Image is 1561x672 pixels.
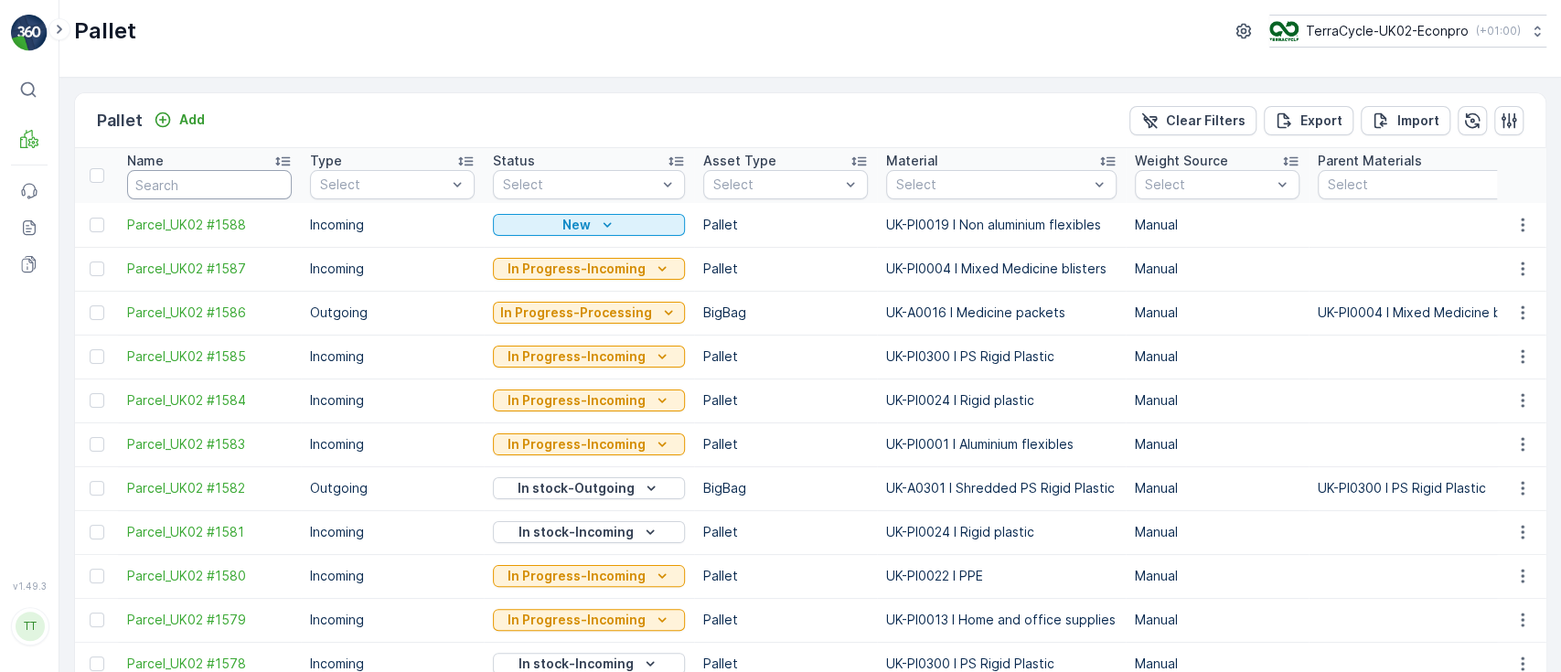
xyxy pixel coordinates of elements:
p: Select [713,176,839,194]
td: Outgoing [301,466,484,510]
p: Export [1300,112,1342,130]
p: In Progress-Incoming [508,260,646,278]
div: Toggle Row Selected [90,437,104,452]
p: Select [503,176,657,194]
td: UK-PI0024 I Rigid plastic [877,379,1126,422]
a: Parcel_UK02 #1585 [127,347,292,366]
a: Parcel_UK02 #1588 [127,216,292,234]
div: Toggle Row Selected [90,569,104,583]
button: Export [1264,106,1353,135]
td: Incoming [301,379,484,422]
p: In stock-Incoming [519,523,634,541]
button: TerraCycle-UK02-Econpro(+01:00) [1269,15,1546,48]
div: Toggle Row Selected [90,349,104,364]
td: Manual [1126,379,1309,422]
td: Pallet [694,379,877,422]
img: terracycle_logo_wKaHoWT.png [1269,21,1299,41]
p: Pallet [97,108,143,133]
span: Parcel_UK02 #1587 [127,260,292,278]
p: In Progress-Incoming [508,435,646,453]
td: Pallet [694,203,877,247]
div: TT [16,612,45,641]
td: Outgoing [301,291,484,335]
div: Toggle Row Selected [90,305,104,320]
button: In Progress-Incoming [493,389,685,411]
p: In Progress-Incoming [508,567,646,585]
button: In Progress-Incoming [493,346,685,368]
td: Pallet [694,422,877,466]
p: Select [320,176,446,194]
td: Manual [1126,335,1309,379]
div: Toggle Row Selected [90,656,104,671]
span: Parcel_UK02 #1580 [127,567,292,585]
td: UK-PI0300 I PS Rigid Plastic [877,335,1126,379]
td: Pallet [694,598,877,642]
p: In Progress-Incoming [508,391,646,410]
td: Incoming [301,247,484,291]
img: logo [11,15,48,51]
a: Parcel_UK02 #1581 [127,523,292,541]
button: In Progress-Incoming [493,433,685,455]
p: In Progress-Incoming [508,611,646,629]
p: Clear Filters [1166,112,1246,130]
td: Incoming [301,203,484,247]
button: TT [11,595,48,657]
span: v 1.49.3 [11,581,48,592]
td: Manual [1126,203,1309,247]
p: Material [886,152,938,170]
td: UK-PI0013 I Home and office supplies [877,598,1126,642]
input: Search [127,170,292,199]
p: Import [1397,112,1439,130]
p: Asset Type [703,152,776,170]
td: BigBag [694,466,877,510]
p: Status [493,152,535,170]
button: Clear Filters [1129,106,1256,135]
td: Pallet [694,510,877,554]
div: Toggle Row Selected [90,218,104,232]
td: BigBag [694,291,877,335]
td: Pallet [694,554,877,598]
td: Manual [1126,510,1309,554]
td: Incoming [301,598,484,642]
button: New [493,214,685,236]
p: In stock-Outgoing [518,479,635,497]
p: Type [310,152,342,170]
td: Manual [1126,598,1309,642]
td: Incoming [301,554,484,598]
td: Manual [1126,554,1309,598]
p: In Progress-Incoming [508,347,646,366]
p: TerraCycle-UK02-Econpro [1306,22,1469,40]
td: UK-A0016 I Medicine packets [877,291,1126,335]
button: In Progress-Incoming [493,609,685,631]
td: Incoming [301,510,484,554]
td: UK-PI0022 I PPE [877,554,1126,598]
div: Toggle Row Selected [90,525,104,539]
p: New [562,216,591,234]
button: In Progress-Processing [493,302,685,324]
a: Parcel_UK02 #1586 [127,304,292,322]
a: Parcel_UK02 #1579 [127,611,292,629]
span: Parcel_UK02 #1582 [127,479,292,497]
td: UK-A0301 I Shredded PS Rigid Plastic [877,466,1126,510]
td: Incoming [301,335,484,379]
td: Manual [1126,247,1309,291]
td: UK-PI0001 I Aluminium flexibles [877,422,1126,466]
td: Incoming [301,422,484,466]
a: Parcel_UK02 #1584 [127,391,292,410]
p: Parent Materials [1318,152,1422,170]
p: Select [896,176,1088,194]
td: UK-PI0024 I Rigid plastic [877,510,1126,554]
p: Pallet [74,16,136,46]
td: Manual [1126,291,1309,335]
div: Toggle Row Selected [90,481,104,496]
p: Weight Source [1135,152,1228,170]
p: Add [179,111,205,129]
button: In stock-Outgoing [493,477,685,499]
td: Pallet [694,247,877,291]
a: Parcel_UK02 #1583 [127,435,292,453]
td: Manual [1126,466,1309,510]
